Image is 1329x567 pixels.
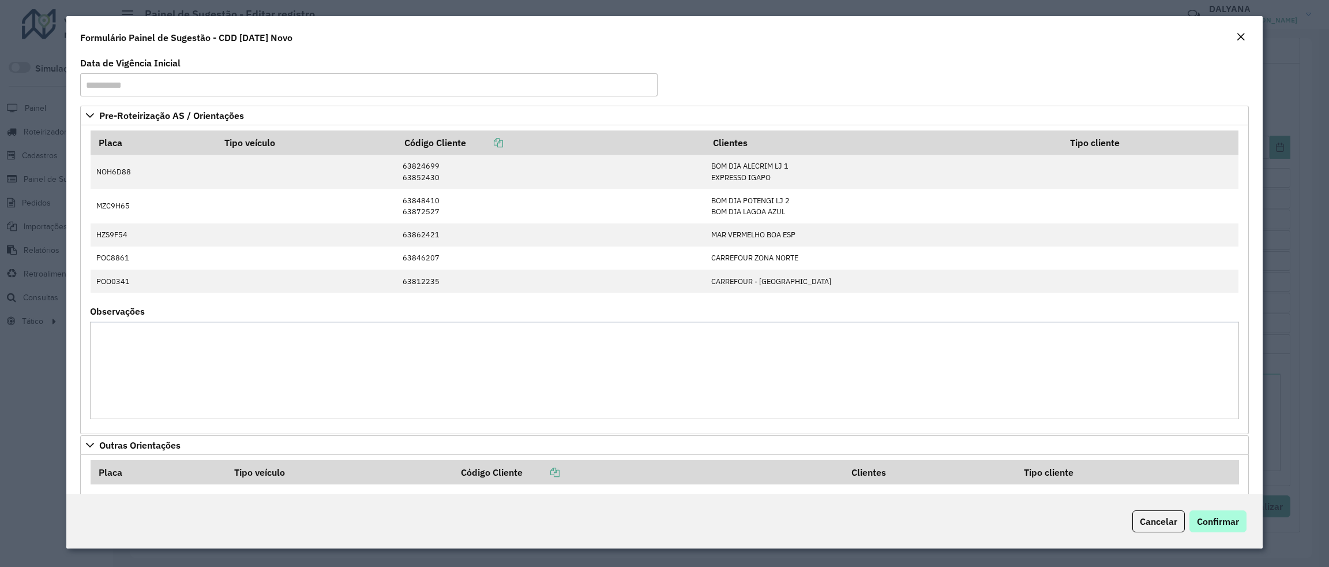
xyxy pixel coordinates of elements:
td: BOM DIA ALECRIM LJ 1 EXPRESSO IGAPO [705,155,1062,189]
a: Copiar [466,137,503,148]
a: Copiar [523,467,560,478]
td: NOH6D88 [91,155,217,189]
span: Confirmar [1197,516,1239,527]
button: Cancelar [1132,510,1185,532]
div: Pre-Roteirização AS / Orientações [80,125,1249,434]
th: Placa [91,460,226,484]
td: POO0341 [91,270,217,293]
td: 63848410 63872527 [396,189,705,223]
a: Pre-Roteirização AS / Orientações [80,106,1249,125]
td: 63846207 [396,247,705,270]
th: Clientes [844,460,1016,484]
td: MZC9H65 [91,189,217,223]
span: Outras Orientações [99,441,181,450]
th: Código Cliente [396,130,705,155]
button: Close [1233,30,1249,45]
th: Placa [91,130,217,155]
span: Cancelar [1140,516,1177,527]
td: 63862421 [396,223,705,247]
label: Data de Vigência Inicial [80,56,181,70]
td: POC8861 [91,247,217,270]
em: Fechar [1236,32,1245,42]
th: Tipo cliente [1062,130,1238,155]
th: Tipo veículo [226,460,453,484]
th: Clientes [705,130,1062,155]
a: Outras Orientações [80,435,1249,455]
th: Tipo veículo [216,130,396,155]
button: Confirmar [1189,510,1247,532]
td: 63824699 63852430 [396,155,705,189]
th: Tipo cliente [1016,460,1239,484]
label: Observações [90,304,145,318]
h4: Formulário Painel de Sugestão - CDD [DATE] Novo [80,31,292,44]
td: HZS9F54 [91,223,217,247]
th: Código Cliente [453,460,844,484]
td: CARREFOUR ZONA NORTE [705,247,1062,270]
td: BOM DIA POTENGI LJ 2 BOM DIA LAGOA AZUL [705,189,1062,223]
td: 63812235 [396,270,705,293]
span: Pre-Roteirização AS / Orientações [99,111,244,120]
td: MAR VERMELHO BOA ESP [705,223,1062,247]
td: CARREFOUR - [GEOGRAPHIC_DATA] [705,270,1062,293]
